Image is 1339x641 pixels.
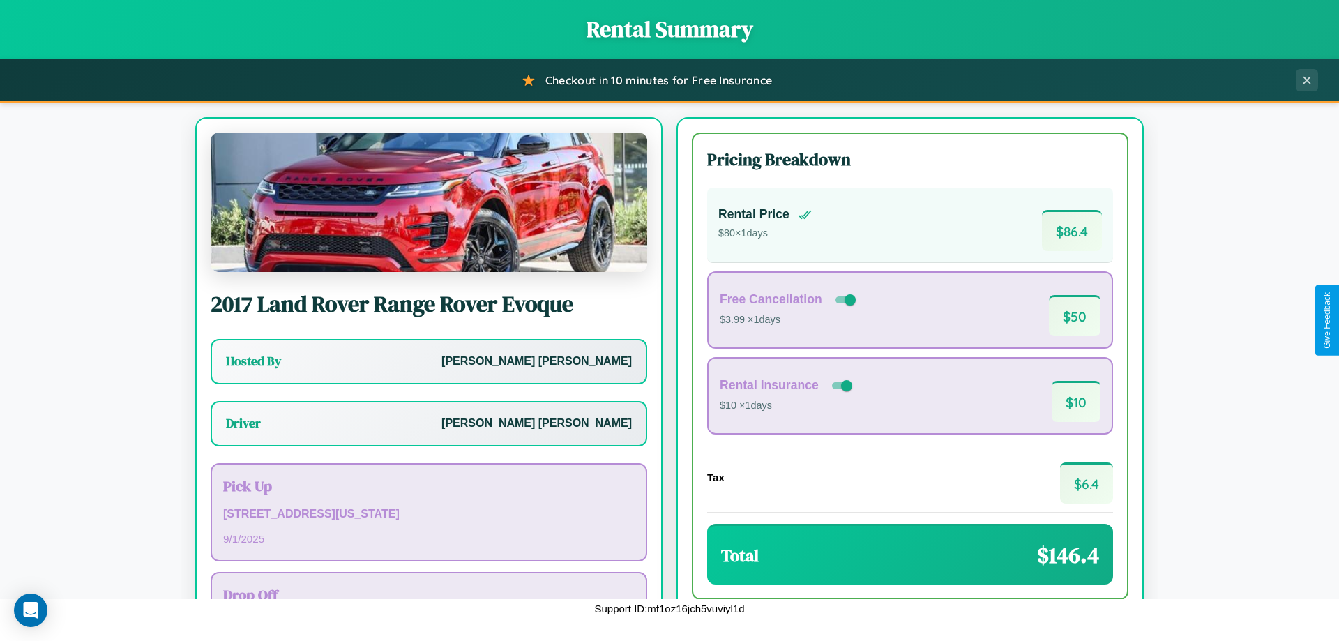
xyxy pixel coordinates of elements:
[545,73,772,87] span: Checkout in 10 minutes for Free Insurance
[226,415,261,432] h3: Driver
[226,353,281,370] h3: Hosted By
[720,397,855,415] p: $10 × 1 days
[1042,210,1102,251] span: $ 86.4
[594,599,744,618] p: Support ID: mf1oz16jch5vuviyl1d
[720,311,858,329] p: $3.99 × 1 days
[211,289,647,319] h2: 2017 Land Rover Range Rover Evoque
[14,594,47,627] div: Open Intercom Messenger
[441,352,632,372] p: [PERSON_NAME] [PERSON_NAME]
[720,378,819,393] h4: Rental Insurance
[718,225,812,243] p: $ 80 × 1 days
[718,207,789,222] h4: Rental Price
[721,544,759,567] h3: Total
[707,472,725,483] h4: Tax
[707,148,1113,171] h3: Pricing Breakdown
[223,585,635,605] h3: Drop Off
[223,529,635,548] p: 9 / 1 / 2025
[211,133,647,272] img: Land Rover Range Rover Evoque
[441,414,632,434] p: [PERSON_NAME] [PERSON_NAME]
[1322,292,1332,349] div: Give Feedback
[1052,381,1100,422] span: $ 10
[1049,295,1100,336] span: $ 50
[1060,462,1113,504] span: $ 6.4
[720,292,822,307] h4: Free Cancellation
[223,476,635,496] h3: Pick Up
[14,14,1325,45] h1: Rental Summary
[1037,540,1099,571] span: $ 146.4
[223,504,635,525] p: [STREET_ADDRESS][US_STATE]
